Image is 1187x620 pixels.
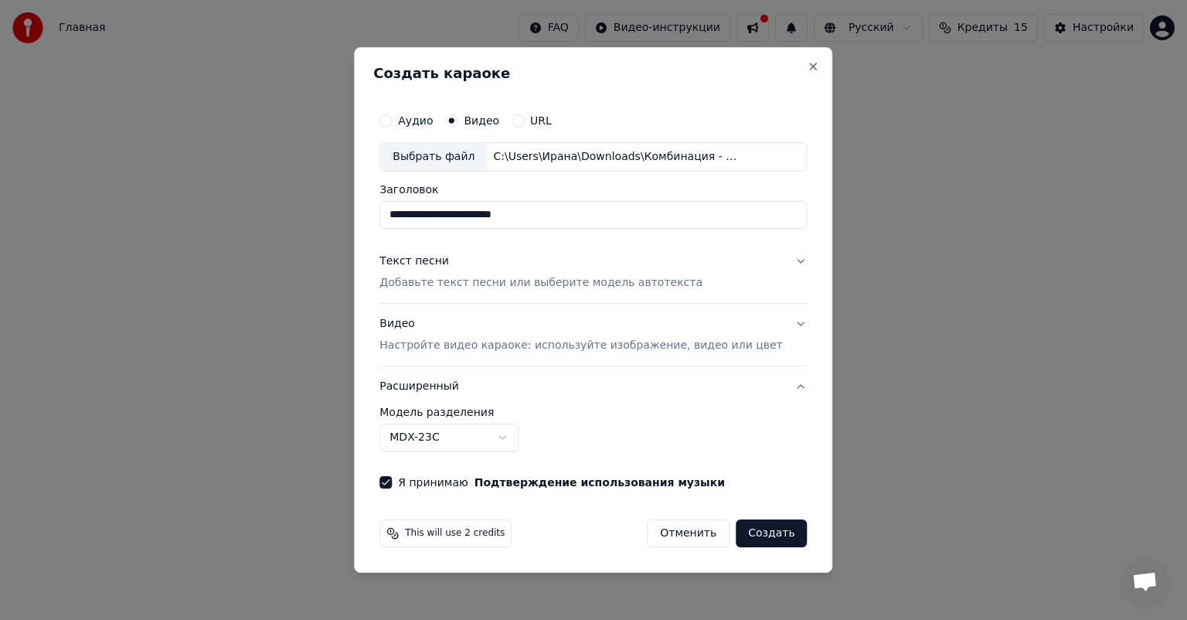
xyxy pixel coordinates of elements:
div: Текст песни [379,254,449,269]
p: Добавьте текст песни или выберите модель автотекста [379,275,702,291]
button: Создать [736,520,807,547]
label: Видео [464,115,499,126]
div: Видео [379,316,782,353]
div: C:\Users\Ирана\Downloads\Комбинация - American Boy ([DOMAIN_NAME]).mp4 [487,149,750,165]
button: ВидеоНастройте видео караоке: используйте изображение, видео или цвет [379,304,807,366]
label: Аудио [398,115,433,126]
button: Отменить [647,520,730,547]
label: URL [530,115,552,126]
label: Заголовок [379,184,807,195]
div: Расширенный [379,407,807,464]
label: Модель разделения [379,407,807,417]
label: Я принимаю [398,477,725,488]
h2: Создать караоке [373,66,813,80]
button: Я принимаю [474,477,725,488]
div: Выбрать файл [380,143,487,171]
span: This will use 2 credits [405,527,505,540]
p: Настройте видео караоке: используйте изображение, видео или цвет [379,338,782,353]
button: Текст песниДобавьте текст песни или выберите модель автотекста [379,241,807,303]
button: Расширенный [379,366,807,407]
